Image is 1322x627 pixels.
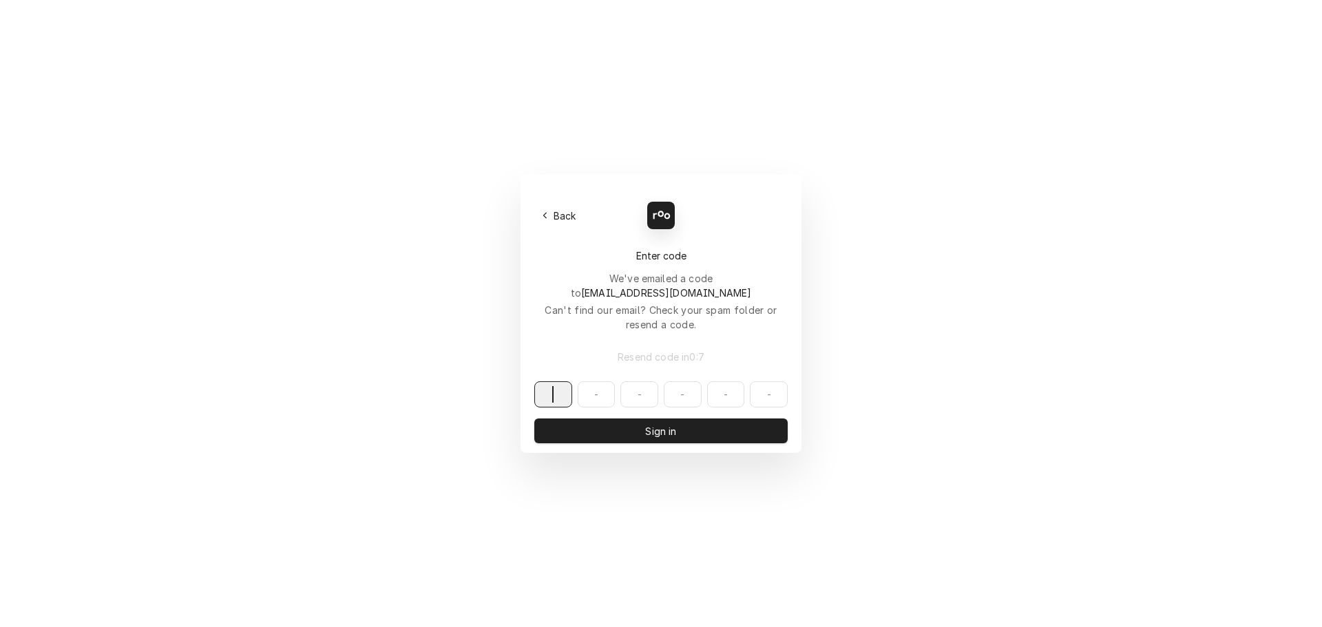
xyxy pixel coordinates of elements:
button: Sign in [534,418,788,443]
span: to [571,287,752,299]
button: Back [534,206,585,225]
div: Enter code [534,248,788,263]
button: Resend code in0:7 [534,344,788,369]
span: Back [551,209,579,223]
div: Can't find our email? Check your spam folder or resend a code. [534,303,788,332]
span: Sign in [642,424,679,438]
div: We've emailed a code [534,271,788,300]
span: Resend code in 0 : 7 [615,350,707,364]
span: [EMAIL_ADDRESS][DOMAIN_NAME] [581,287,751,299]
